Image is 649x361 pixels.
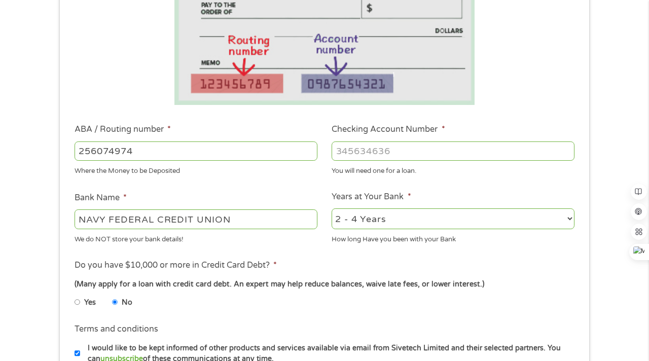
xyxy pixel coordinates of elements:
[332,141,574,161] input: 345634636
[332,124,445,135] label: Checking Account Number
[122,297,132,308] label: No
[332,163,574,176] div: You will need one for a loan.
[84,297,96,308] label: Yes
[75,260,277,271] label: Do you have $10,000 or more in Credit Card Debt?
[75,279,574,290] div: (Many apply for a loan with credit card debt. An expert may help reduce balances, waive late fees...
[75,163,317,176] div: Where the Money to be Deposited
[75,193,127,203] label: Bank Name
[75,231,317,244] div: We do NOT store your bank details!
[332,192,411,202] label: Years at Your Bank
[75,141,317,161] input: 263177916
[75,124,171,135] label: ABA / Routing number
[75,324,158,335] label: Terms and conditions
[332,231,574,244] div: How long Have you been with your Bank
